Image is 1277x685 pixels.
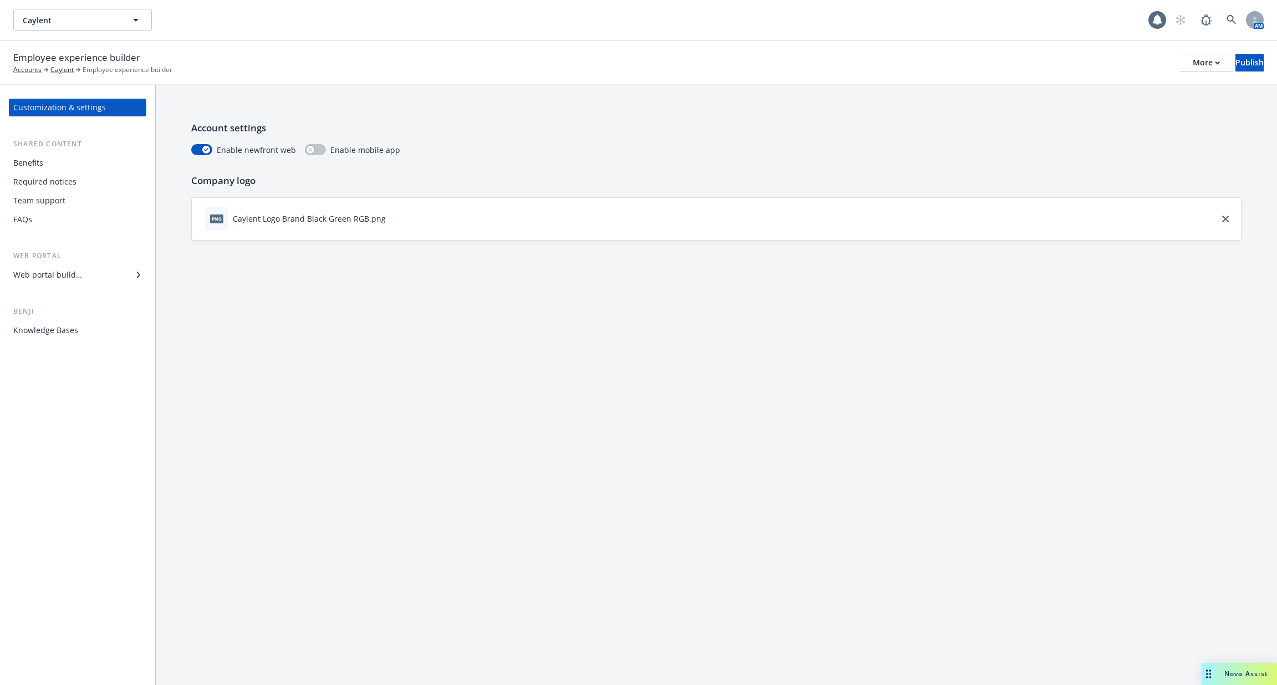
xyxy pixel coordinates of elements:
button: More [1179,54,1233,71]
a: Caylent [50,65,74,75]
div: Required notices [13,173,76,191]
button: Publish [1235,54,1264,71]
div: Publish [1235,54,1264,71]
div: More [1193,54,1220,71]
p: Company logo [191,173,1242,188]
div: Knowledge Bases [13,321,78,339]
div: Benefits [13,154,43,172]
div: Web portal [9,251,146,262]
div: Team support [13,192,65,209]
div: Shared content [9,139,146,150]
span: Employee experience builder [13,50,140,65]
a: Report a Bug [1195,9,1217,31]
a: FAQs [9,211,146,228]
button: Caylent [13,9,152,31]
a: Team support [9,192,146,209]
div: Web portal builder [13,266,82,284]
a: Search [1220,9,1243,31]
span: Employee experience builder [83,65,172,75]
a: Accounts [13,65,42,75]
span: Nova Assist [1224,669,1268,678]
div: Customization & settings [13,99,106,116]
a: Web portal builder [9,266,146,284]
a: Customization & settings [9,99,146,116]
span: Enable newfront web [217,144,296,156]
p: Account settings [191,121,1242,135]
button: download file [390,213,399,224]
span: png [210,214,223,223]
a: close [1219,212,1232,226]
button: Nova Assist [1202,663,1277,685]
div: Drag to move [1202,663,1215,685]
a: Benefits [9,154,146,172]
a: Knowledge Bases [9,321,146,339]
span: Enable mobile app [330,144,400,156]
div: Benji [9,306,146,317]
a: Required notices [9,173,146,191]
div: FAQs [13,211,32,228]
span: Caylent [23,14,119,26]
a: Start snowing [1169,9,1192,31]
div: Caylent Logo Brand Black Green RGB.png [233,213,386,224]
